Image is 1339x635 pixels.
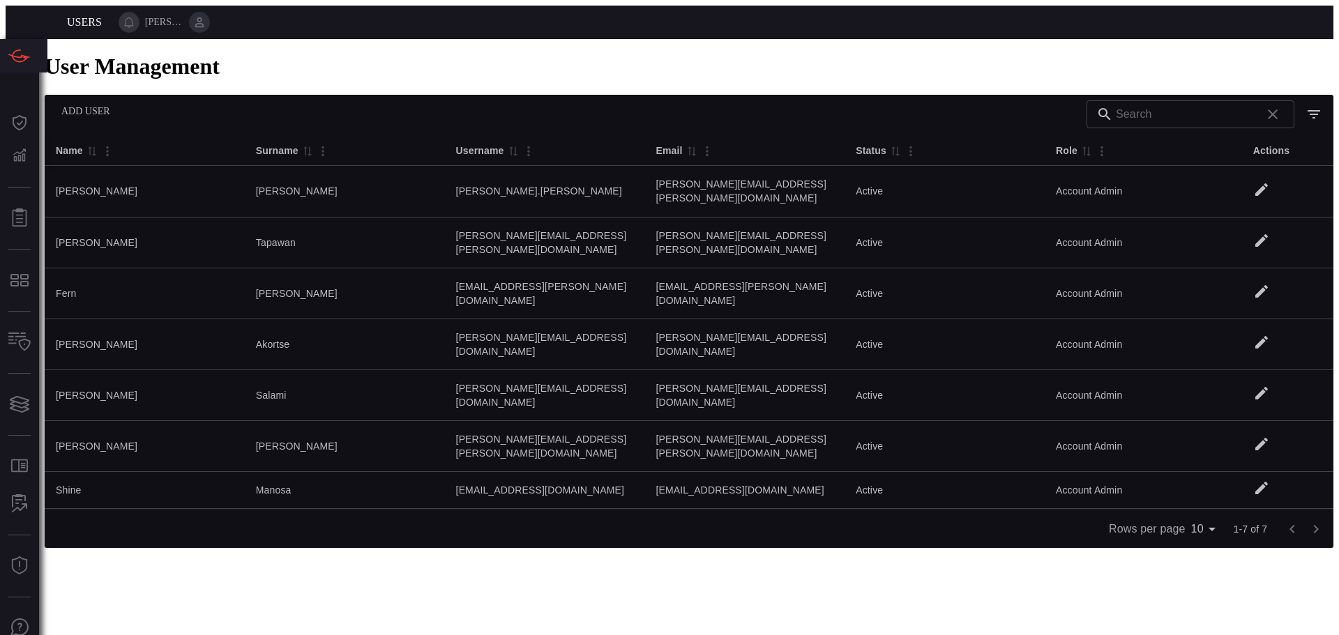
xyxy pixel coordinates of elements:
td: [PERSON_NAME] [245,421,445,472]
h1: User Management [45,54,1333,79]
button: ALERT ANALYSIS [3,487,36,521]
button: Column Actions [517,140,540,162]
td: Active [845,217,1045,268]
td: [PERSON_NAME] [245,268,445,319]
td: Shine [45,472,245,509]
span: [PERSON_NAME][EMAIL_ADDRESS][PERSON_NAME][DOMAIN_NAME] [145,17,183,28]
td: Fern [45,268,245,319]
button: Rule Catalog [3,450,36,483]
span: Sort by Username ascending [504,144,520,157]
td: Tapawan [245,217,445,268]
button: Column Actions [696,140,718,162]
td: Active [845,268,1045,319]
input: Search [1116,100,1255,128]
button: Detections [3,139,36,173]
td: [PERSON_NAME][EMAIL_ADDRESS][PERSON_NAME][DOMAIN_NAME] [644,421,845,472]
td: Account Admin [1045,166,1245,217]
td: [PERSON_NAME][EMAIL_ADDRESS][DOMAIN_NAME] [644,370,845,421]
td: [PERSON_NAME] [45,319,245,370]
td: [PERSON_NAME][EMAIL_ADDRESS][PERSON_NAME][DOMAIN_NAME] [644,166,845,217]
div: Surname [256,142,298,159]
button: Column Actions [96,140,119,162]
span: Sort by Status ascending [886,144,902,157]
td: [PERSON_NAME] [45,421,245,472]
td: [PERSON_NAME][EMAIL_ADDRESS][DOMAIN_NAME] [445,370,645,421]
div: Email [656,142,682,159]
button: Cards [3,388,36,421]
td: Account Admin [1045,472,1245,509]
td: [PERSON_NAME][EMAIL_ADDRESS][DOMAIN_NAME] [644,319,845,370]
td: Active [845,421,1045,472]
td: Active [845,166,1045,217]
div: Username [456,142,504,159]
td: Account Admin [1045,268,1245,319]
button: Dashboard [3,106,36,139]
span: Sort by Surname ascending [298,144,315,157]
div: Rows per page [1191,518,1220,540]
td: [PERSON_NAME] [45,370,245,421]
button: Column Actions [312,140,334,162]
td: Akortse [245,319,445,370]
div: Role [1056,142,1077,159]
td: [PERSON_NAME] [245,166,445,217]
span: Sort by Name ascending [83,144,99,157]
button: Add user [50,100,121,123]
td: Account Admin [1045,370,1245,421]
span: Users [67,16,102,28]
td: Active [845,319,1045,370]
td: [EMAIL_ADDRESS][PERSON_NAME][DOMAIN_NAME] [644,268,845,319]
button: MITRE - Detection Posture [3,263,36,297]
td: [PERSON_NAME][EMAIL_ADDRESS][PERSON_NAME][DOMAIN_NAME] [644,217,845,268]
span: Go to next page [1304,521,1328,533]
button: Reports [3,201,36,235]
td: Manosa [245,472,445,509]
td: [PERSON_NAME][EMAIL_ADDRESS][PERSON_NAME][DOMAIN_NAME] [445,421,645,472]
td: Account Admin [1045,319,1245,370]
td: [EMAIL_ADDRESS][DOMAIN_NAME] [644,472,845,509]
button: Threat Intelligence [3,549,36,583]
button: Column Actions [1091,140,1113,162]
label: Rows per page [1109,521,1186,537]
td: Account Admin [1045,217,1245,268]
button: Show/Hide filters [1300,100,1328,128]
td: [EMAIL_ADDRESS][DOMAIN_NAME] [445,472,645,509]
td: [PERSON_NAME] [45,166,245,217]
button: Inventory [3,326,36,359]
td: [PERSON_NAME][EMAIL_ADDRESS][DOMAIN_NAME] [445,319,645,370]
span: 1-7 of 7 [1229,522,1272,536]
td: Active [845,370,1045,421]
div: Status [856,142,886,159]
span: Sort by Role ascending [1077,144,1094,157]
td: [EMAIL_ADDRESS][PERSON_NAME][DOMAIN_NAME] [445,268,645,319]
div: Actions [1253,142,1289,159]
td: Active [845,472,1045,509]
button: Column Actions [900,140,922,162]
div: Name [56,142,83,159]
td: Account Admin [1045,421,1245,472]
span: Clear search [1261,102,1285,126]
td: [PERSON_NAME][EMAIL_ADDRESS][PERSON_NAME][DOMAIN_NAME] [445,217,645,268]
td: [PERSON_NAME].[PERSON_NAME] [445,166,645,217]
td: Salami [245,370,445,421]
span: Sort by Email ascending [683,144,699,157]
td: [PERSON_NAME] [45,217,245,268]
span: Go to previous page [1280,521,1304,533]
